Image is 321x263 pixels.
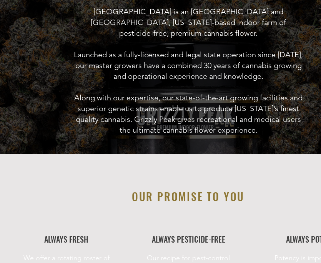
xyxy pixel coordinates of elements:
span: [GEOGRAPHIC_DATA] is an [GEOGRAPHIC_DATA] and [GEOGRAPHIC_DATA], [US_STATE]-based indoor farm of ... [91,7,286,38]
span: Along with our expertise, our state-of-the-art growing facilities and superior genetic strains en... [74,93,303,135]
h5: ALWAYS PESTICIDE-FREE [149,234,228,245]
span: Launched as a fully-licensed and legal state operation since [DATE], our master growers have a co... [74,50,303,81]
span: OUR PROMISE TO YOU [132,188,244,204]
h5: ALWAYS FRESH [32,234,101,245]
